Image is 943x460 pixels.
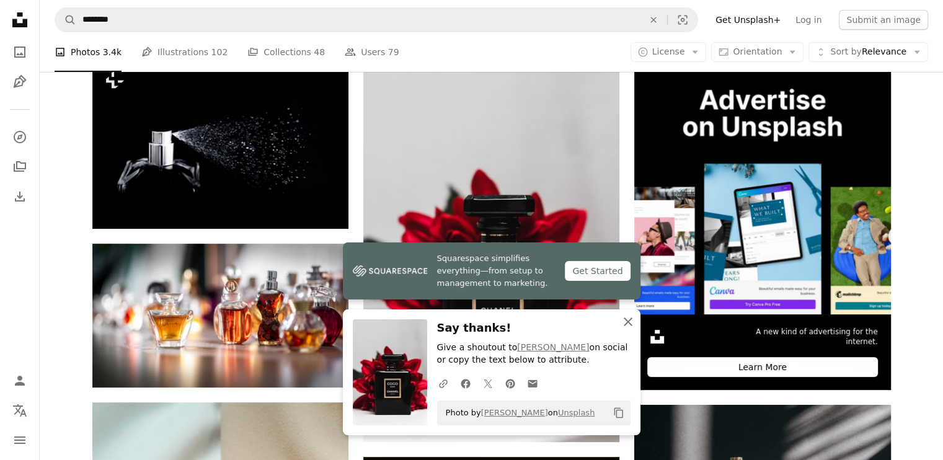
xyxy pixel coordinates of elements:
button: Sort byRelevance [808,42,928,62]
span: A new kind of advertising for the internet. [737,327,877,348]
a: Collections [7,154,32,179]
a: Share over email [521,371,544,396]
span: Relevance [830,46,906,58]
button: Visual search [668,8,697,32]
button: Orientation [711,42,804,62]
a: Unsplash [558,408,595,417]
button: License [631,42,707,62]
a: Illustrations [7,69,32,94]
button: Submit an image [839,10,928,30]
a: Squarespace simplifies everything—from setup to management to marketing.Get Started [343,242,640,299]
a: Log in / Sign up [7,368,32,393]
img: selective focus photography of clear glass perfume bottle [92,244,348,387]
h3: Say thanks! [437,319,631,337]
div: Get Started [565,261,630,281]
a: Users 79 [345,32,399,72]
button: Search Unsplash [55,8,76,32]
a: [PERSON_NAME] [481,408,548,417]
a: Collections 48 [247,32,325,72]
span: Sort by [830,46,861,56]
a: Share on Pinterest [499,371,521,396]
a: A new kind of advertising for the internet.Learn More [634,58,890,390]
a: Photos [7,40,32,64]
a: Download History [7,184,32,209]
a: Log in [788,10,829,30]
span: Squarespace simplifies everything—from setup to management to marketing. [437,252,556,290]
a: Get Unsplash+ [708,10,788,30]
button: Copy to clipboard [608,402,629,423]
button: Language [7,398,32,423]
button: Clear [640,8,667,32]
a: selective focus photography of clear glass perfume bottle [92,309,348,321]
img: file-1631306537910-2580a29a3cfcimage [647,327,667,347]
img: a spray bottle is spraying water on a black background [92,58,348,228]
span: 102 [211,45,228,59]
button: Menu [7,428,32,453]
a: Share on Twitter [477,371,499,396]
div: Learn More [647,357,877,377]
span: Photo by on [440,403,595,423]
img: file-1747939142011-51e5cc87e3c9 [353,262,427,280]
a: [PERSON_NAME] [517,343,589,353]
a: Home — Unsplash [7,7,32,35]
img: file-1635990755334-4bfd90f37242image [634,58,890,314]
form: Find visuals sitewide [55,7,698,32]
span: Orientation [733,46,782,56]
a: a spray bottle is spraying water on a black background [92,137,348,148]
a: Illustrations 102 [141,32,228,72]
span: 48 [314,45,325,59]
p: Give a shoutout to on social or copy the text below to attribute. [437,342,631,367]
a: Share on Facebook [454,371,477,396]
span: License [652,46,685,56]
a: Explore [7,125,32,149]
span: 79 [388,45,399,59]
